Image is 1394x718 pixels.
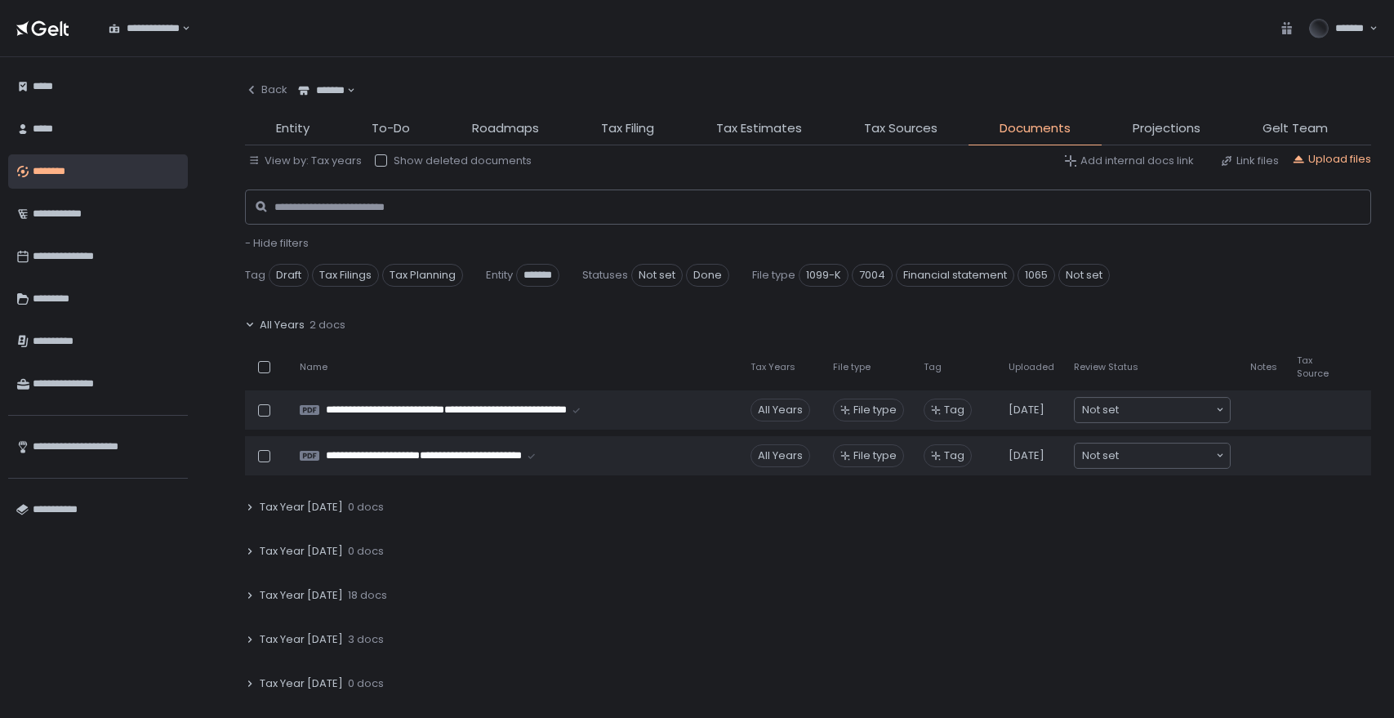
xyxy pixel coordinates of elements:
span: File type [752,268,795,283]
span: 0 docs [348,544,384,559]
span: Entity [486,268,513,283]
span: Gelt Team [1263,119,1328,138]
span: 0 docs [348,676,384,691]
span: Not set [1082,448,1119,464]
button: Back [245,74,287,106]
span: [DATE] [1009,403,1044,417]
div: Search for option [98,11,190,46]
span: Tax Year [DATE] [260,588,343,603]
span: - Hide filters [245,235,309,251]
span: File type [833,361,871,373]
span: Not set [1058,264,1110,287]
div: All Years [750,444,810,467]
span: Entity [276,119,310,138]
span: 3 docs [348,632,384,647]
span: 18 docs [348,588,387,603]
span: Done [686,264,729,287]
span: Tax Source [1297,355,1342,379]
div: Back [245,83,287,97]
span: Tax Year [DATE] [260,632,343,647]
div: Search for option [1075,398,1230,422]
span: Tax Filing [601,119,654,138]
span: Draft [269,264,309,287]
span: Documents [1000,119,1071,138]
span: Not set [631,264,683,287]
span: File type [853,448,897,463]
button: View by: Tax years [248,154,362,168]
span: All Years [260,318,305,332]
button: - Hide filters [245,236,309,251]
span: Not set [1082,402,1119,418]
span: Projections [1133,119,1200,138]
div: Search for option [287,74,355,108]
div: Search for option [1075,444,1230,468]
span: 1065 [1018,264,1055,287]
span: Tax Planning [382,264,463,287]
span: Tax Years [750,361,795,373]
input: Search for option [1119,402,1214,418]
span: Tax Year [DATE] [260,500,343,515]
span: Tax Estimates [716,119,802,138]
span: Review Status [1074,361,1138,373]
input: Search for option [1119,448,1214,464]
span: 2 docs [310,318,345,332]
span: Name [300,361,327,373]
button: Upload files [1292,152,1371,167]
span: Statuses [582,268,628,283]
span: Tax Year [DATE] [260,544,343,559]
span: Notes [1250,361,1277,373]
span: Roadmaps [472,119,539,138]
span: 0 docs [348,500,384,515]
span: Tax Sources [864,119,937,138]
span: Tag [944,403,964,417]
span: 7004 [852,264,893,287]
span: Financial statement [896,264,1014,287]
span: Tag [924,361,942,373]
span: File type [853,403,897,417]
div: All Years [750,399,810,421]
span: To-Do [372,119,410,138]
span: Tax Year [DATE] [260,676,343,691]
span: Tax Filings [312,264,379,287]
span: Tag [245,268,265,283]
button: Link files [1220,154,1279,168]
span: Tag [944,448,964,463]
span: [DATE] [1009,448,1044,463]
button: Add internal docs link [1064,154,1194,168]
span: Uploaded [1009,361,1054,373]
span: 1099-K [799,264,848,287]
